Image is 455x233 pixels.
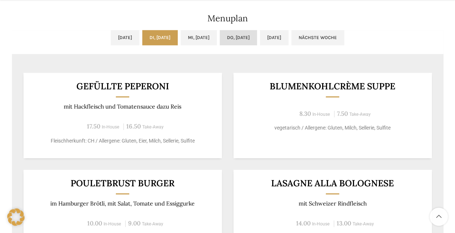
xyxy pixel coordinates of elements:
[126,122,141,130] span: 16.50
[291,30,344,45] a: Nächste Woche
[242,200,423,207] p: mit Schweizer Rindfleisch
[12,14,443,23] h2: Menuplan
[32,179,213,188] h3: Pouletbrust Burger
[142,30,178,45] a: Di, [DATE]
[242,179,423,188] h3: LASAGNE ALLA BOLOGNESE
[353,221,374,226] span: Take-Away
[111,30,139,45] a: [DATE]
[32,82,213,91] h3: Gefüllte Peperoni
[181,30,217,45] a: Mi, [DATE]
[430,208,448,226] a: Scroll to top button
[142,221,163,226] span: Take-Away
[312,112,330,117] span: In-House
[102,124,119,130] span: In-House
[142,124,164,130] span: Take-Away
[337,110,348,118] span: 7.50
[32,200,213,207] p: im Hamburger Brötli, mit Salat, Tomate und Essiggurke
[128,219,140,227] span: 9.00
[242,82,423,91] h3: Blumenkohlcrème suppe
[296,219,311,227] span: 14.00
[299,110,311,118] span: 8.30
[87,219,102,227] span: 10.00
[87,122,100,130] span: 17.50
[260,30,288,45] a: [DATE]
[104,221,121,226] span: In-House
[32,103,213,110] p: mit Hackfleisch und Tomatensauce dazu Reis
[242,124,423,132] p: vegetarisch / Allergene: Gluten, Milch, Sellerie, Sulfite
[337,219,351,227] span: 13.00
[312,221,330,226] span: In-House
[220,30,257,45] a: Do, [DATE]
[349,112,371,117] span: Take-Away
[32,137,213,145] p: Fleischherkunft: CH / Allergene: Gluten, Eier, Milch, Sellerie, Sulfite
